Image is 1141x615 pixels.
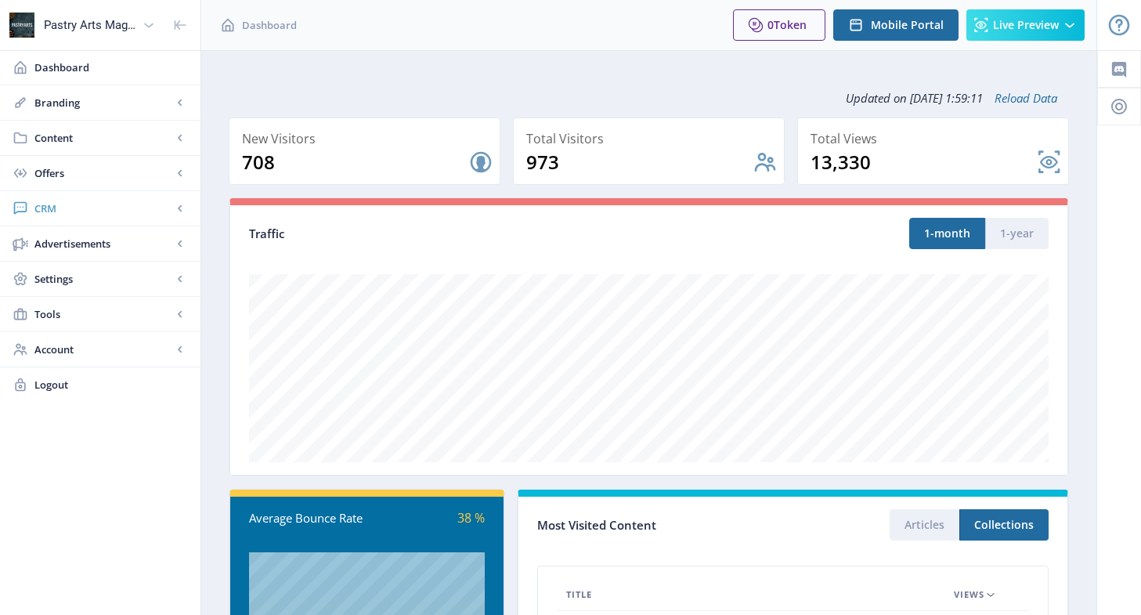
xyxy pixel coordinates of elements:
[249,509,366,527] div: Average Bounce Rate
[34,95,172,110] span: Branding
[566,585,592,604] span: Title
[242,128,493,150] div: New Visitors
[34,165,172,181] span: Offers
[811,128,1062,150] div: Total Views
[34,377,188,393] span: Logout
[526,150,753,175] div: 973
[34,201,172,216] span: CRM
[833,9,959,41] button: Mobile Portal
[242,17,297,33] span: Dashboard
[811,150,1037,175] div: 13,330
[985,218,1049,249] button: 1-year
[983,90,1057,106] a: Reload Data
[34,60,188,75] span: Dashboard
[242,150,468,175] div: 708
[44,8,136,42] div: Pastry Arts Magazine
[457,509,485,526] span: 38 %
[954,585,984,604] span: Views
[34,306,172,322] span: Tools
[733,9,825,41] button: 0Token
[249,225,649,243] div: Traffic
[966,9,1085,41] button: Live Preview
[9,13,34,38] img: properties.app_icon.png
[526,128,778,150] div: Total Visitors
[774,17,807,32] span: Token
[537,513,793,537] div: Most Visited Content
[890,509,959,541] button: Articles
[993,19,1059,31] span: Live Preview
[959,509,1049,541] button: Collections
[909,218,985,249] button: 1-month
[871,19,944,31] span: Mobile Portal
[34,271,172,287] span: Settings
[229,78,1069,118] div: Updated on [DATE] 1:59:11
[34,236,172,251] span: Advertisements
[34,130,172,146] span: Content
[34,342,172,357] span: Account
